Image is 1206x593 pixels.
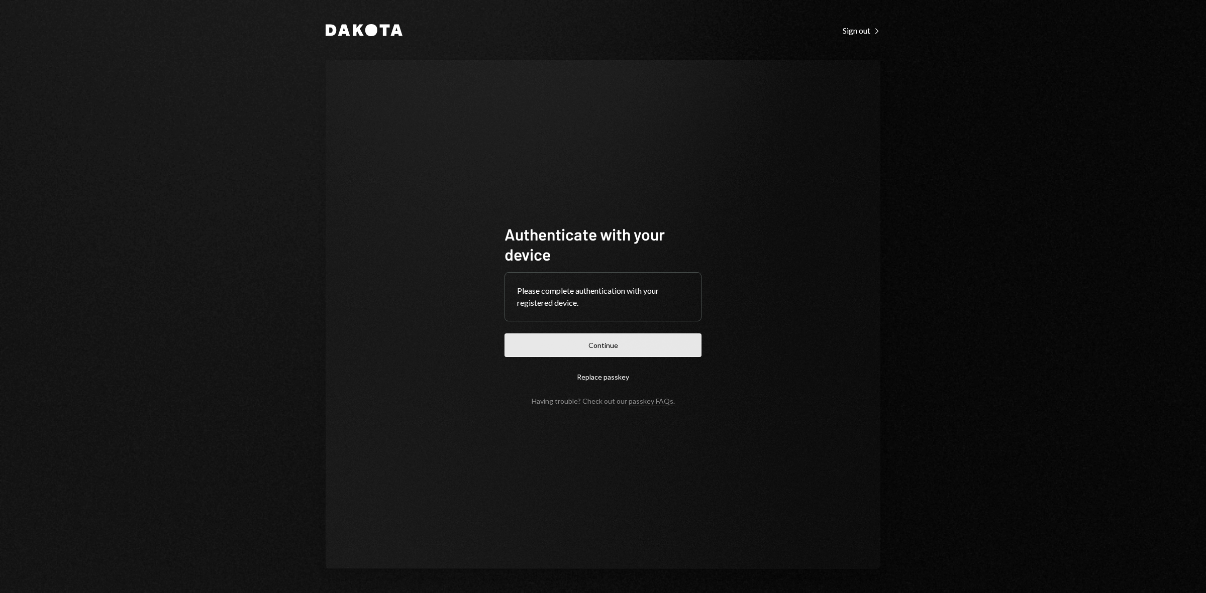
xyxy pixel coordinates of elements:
a: Sign out [843,25,880,36]
a: passkey FAQs [629,397,673,406]
button: Continue [505,333,701,357]
h1: Authenticate with your device [505,224,701,264]
div: Sign out [843,26,880,36]
div: Please complete authentication with your registered device. [517,285,689,309]
div: Having trouble? Check out our . [532,397,675,405]
button: Replace passkey [505,365,701,389]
